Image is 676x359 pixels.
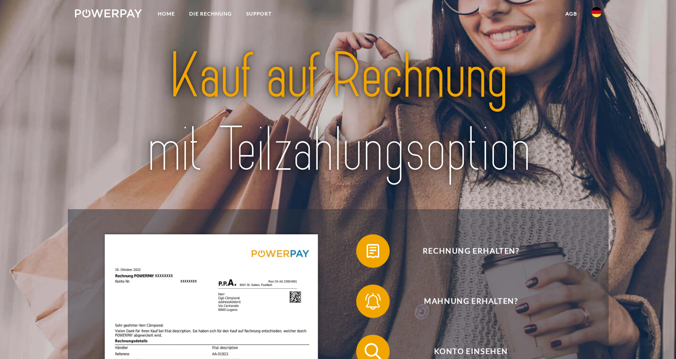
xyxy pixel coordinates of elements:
a: SUPPORT [239,6,279,21]
a: agb [558,6,584,21]
img: de [591,7,601,17]
img: logo-powerpay-white.svg [75,9,142,18]
span: Rechnung erhalten? [368,234,573,268]
button: Mahnung erhalten? [356,285,574,318]
img: qb_bill.svg [362,241,383,262]
span: Mahnung erhalten? [368,285,573,318]
img: title-powerpay_de.svg [101,36,576,190]
button: Rechnung erhalten? [356,234,574,268]
img: qb_bell.svg [362,291,383,312]
a: Home [151,6,182,21]
iframe: Schaltfläche zum Öffnen des Messaging-Fensters [643,326,669,352]
a: DIE RECHNUNG [182,6,239,21]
